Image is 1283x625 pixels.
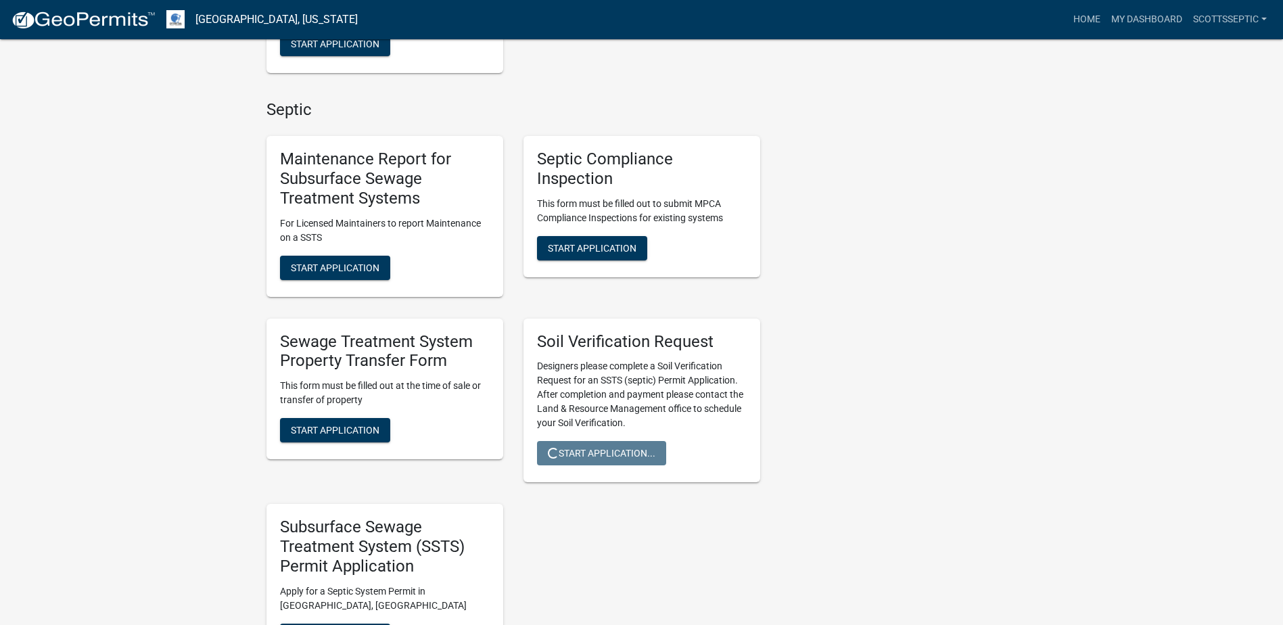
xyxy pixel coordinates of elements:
[548,242,636,253] span: Start Application
[280,149,490,208] h5: Maintenance Report for Subsurface Sewage Treatment Systems
[166,10,185,28] img: Otter Tail County, Minnesota
[280,379,490,407] p: This form must be filled out at the time of sale or transfer of property
[548,448,655,459] span: Start Application...
[537,359,747,430] p: Designers please complete a Soil Verification Request for an SSTS (septic) Permit Application. Af...
[291,262,379,273] span: Start Application
[266,100,760,120] h4: Septic
[1188,7,1272,32] a: scottsseptic
[280,517,490,576] h5: Subsurface Sewage Treatment System (SSTS) Permit Application
[280,418,390,442] button: Start Application
[280,32,390,56] button: Start Application
[537,332,747,352] h5: Soil Verification Request
[195,8,358,31] a: [GEOGRAPHIC_DATA], [US_STATE]
[537,441,666,465] button: Start Application...
[291,425,379,436] span: Start Application
[537,236,647,260] button: Start Application
[280,256,390,280] button: Start Application
[280,584,490,613] p: Apply for a Septic System Permit in [GEOGRAPHIC_DATA], [GEOGRAPHIC_DATA]
[280,216,490,245] p: For Licensed Maintainers to report Maintenance on a SSTS
[291,39,379,49] span: Start Application
[1106,7,1188,32] a: My Dashboard
[280,332,490,371] h5: Sewage Treatment System Property Transfer Form
[537,149,747,189] h5: Septic Compliance Inspection
[537,197,747,225] p: This form must be filled out to submit MPCA Compliance Inspections for existing systems
[1068,7,1106,32] a: Home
